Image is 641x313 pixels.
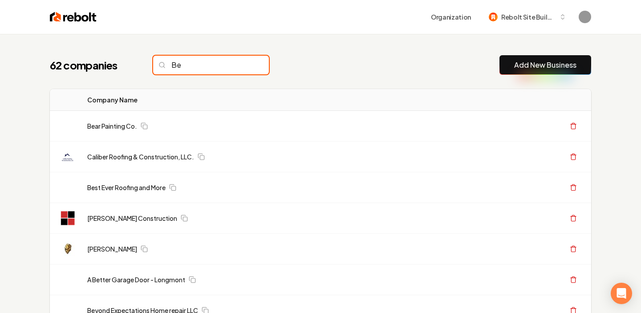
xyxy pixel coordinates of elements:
[153,56,269,74] input: Search...
[80,89,399,111] th: Company Name
[50,11,97,23] img: Rebolt Logo
[61,211,75,225] img: A. Hubert Construction logo
[87,152,194,161] a: Caliber Roofing & Construction, LLC.
[87,122,137,130] a: Bear Painting Co.
[50,58,135,72] h1: 62 companies
[579,11,591,23] button: Open user button
[489,12,498,21] img: Rebolt Site Builder
[514,60,576,70] a: Add New Business
[61,242,75,256] img: Ebenezer Plumbing logo
[87,244,137,253] a: [PERSON_NAME]
[87,275,185,284] a: A Better Garage Door - Longmont
[499,55,591,75] button: Add New Business
[611,283,632,304] div: Open Intercom Messenger
[426,9,476,25] button: Organization
[87,183,166,192] a: Best Ever Roofing and More
[87,214,177,223] a: [PERSON_NAME] Construction
[61,150,75,164] img: Caliber Roofing & Construction, LLC. logo
[501,12,556,22] span: Rebolt Site Builder
[579,11,591,23] img: Ari Herberman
